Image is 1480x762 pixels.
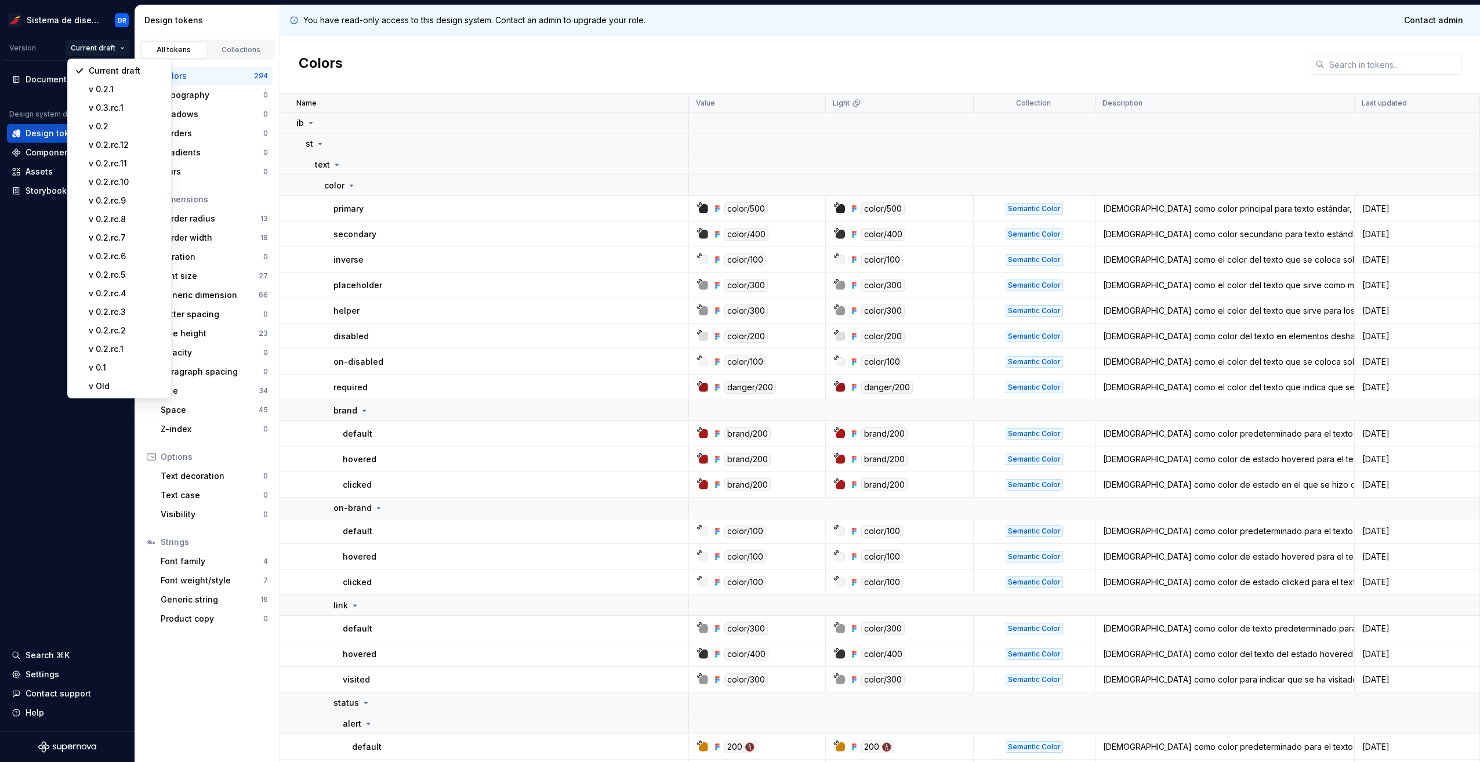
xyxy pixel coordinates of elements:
[89,288,164,299] div: v 0.2.rc.4
[89,195,164,206] div: v 0.2.rc.9
[89,232,164,244] div: v 0.2.rc.7
[89,325,164,336] div: v 0.2.rc.2
[89,362,164,373] div: v 0.1
[89,269,164,281] div: v 0.2.rc.5
[89,102,164,114] div: v 0.3.rc.1
[89,65,164,77] div: Current draft
[89,306,164,318] div: v 0.2.rc.3
[89,251,164,262] div: v 0.2.rc.6
[89,176,164,188] div: v 0.2.rc.10
[89,121,164,132] div: v 0.2
[89,213,164,225] div: v 0.2.rc.8
[89,343,164,355] div: v 0.2.rc.1
[89,380,164,392] div: v Old
[89,158,164,169] div: v 0.2.rc.11
[89,84,164,95] div: v 0.2.1
[89,139,164,151] div: v 0.2.rc.12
